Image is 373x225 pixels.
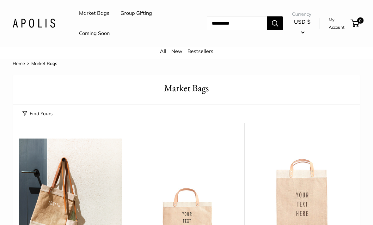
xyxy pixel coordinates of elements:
button: Search [267,16,283,30]
input: Search... [207,16,267,30]
img: Apolis [13,19,55,28]
span: Market Bags [31,61,57,66]
h1: Market Bags [22,81,351,95]
nav: Breadcrumb [13,59,57,68]
button: Find Yours [22,109,52,118]
span: Currency [292,10,312,19]
a: Bestsellers [187,48,213,54]
a: Home [13,61,25,66]
a: New [171,48,182,54]
a: Group Gifting [120,9,152,18]
a: Market Bags [79,9,109,18]
a: Coming Soon [79,29,110,38]
span: USD $ [294,18,310,25]
a: All [160,48,166,54]
a: 0 [351,20,359,27]
a: My Account [329,16,348,31]
button: USD $ [292,17,312,37]
span: 0 [357,17,364,24]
